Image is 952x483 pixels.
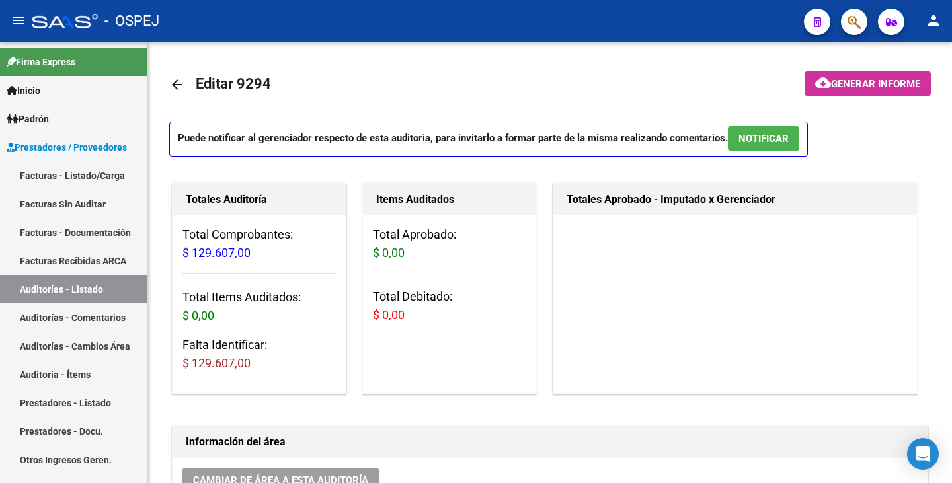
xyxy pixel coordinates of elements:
span: $ 129.607,00 [182,246,251,260]
h1: Información del área [186,431,914,453]
mat-icon: cloud_download [815,75,831,91]
span: - OSPEJ [104,7,159,36]
span: $ 0,00 [373,308,405,322]
mat-icon: menu [11,13,26,28]
span: $ 0,00 [182,309,214,322]
h3: Falta Identificar: [182,336,336,373]
h3: Total Debitado: [373,287,526,324]
h1: Totales Aprobado - Imputado x Gerenciador [567,189,904,210]
span: $ 129.607,00 [182,356,251,370]
mat-icon: arrow_back [169,77,185,93]
span: Inicio [7,83,40,98]
span: Firma Express [7,55,75,69]
button: NOTIFICAR [728,126,799,151]
span: Generar informe [831,78,920,90]
div: Open Intercom Messenger [907,438,939,470]
span: NOTIFICAR [738,133,789,145]
h1: Items Auditados [376,189,523,210]
p: Puede notificar al gerenciador respecto de esta auditoria, para invitarlo a formar parte de la mi... [169,122,808,157]
span: $ 0,00 [373,246,405,260]
span: Prestadores / Proveedores [7,140,127,155]
h3: Total Items Auditados: [182,288,336,325]
span: Editar 9294 [196,75,271,92]
mat-icon: person [926,13,941,28]
span: Padrón [7,112,49,126]
h1: Totales Auditoría [186,189,333,210]
button: Generar informe [805,71,931,96]
h3: Total Aprobado: [373,225,526,262]
h3: Total Comprobantes: [182,225,336,262]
